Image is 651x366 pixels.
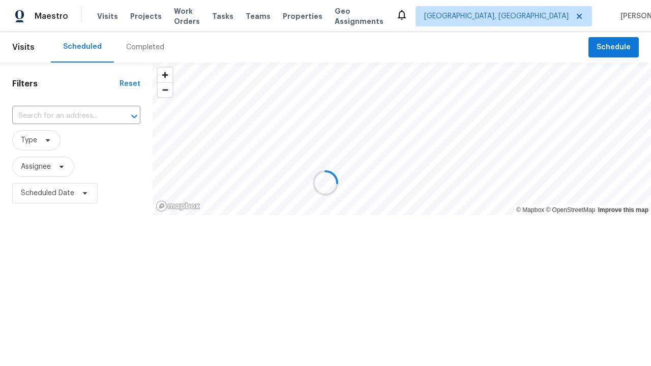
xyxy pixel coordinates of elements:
[158,83,172,97] span: Zoom out
[158,68,172,82] button: Zoom in
[598,206,648,213] a: Improve this map
[158,82,172,97] button: Zoom out
[546,206,595,213] a: OpenStreetMap
[516,206,544,213] a: Mapbox
[156,200,200,212] a: Mapbox homepage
